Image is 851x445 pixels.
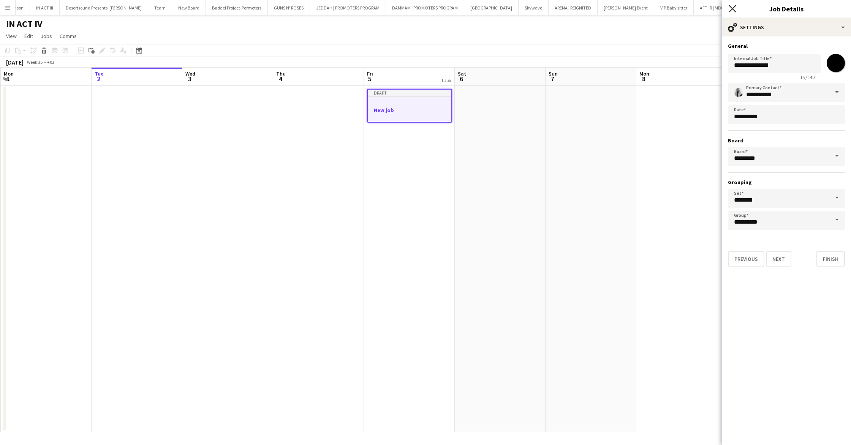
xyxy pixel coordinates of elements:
button: [PERSON_NAME] Event [598,0,654,15]
span: 7 [547,74,558,83]
a: Edit [21,31,36,41]
button: DAMMAM | PROMOTERS PROGRAM [386,0,464,15]
button: AFT_R | MDLBEAST [694,0,742,15]
span: Sat [458,70,466,77]
h3: Grouping [728,179,845,186]
button: Desertsound Presents: [PERSON_NAME] [60,0,148,15]
span: Mon [639,70,649,77]
button: Previous [728,251,764,267]
button: VIP Baby sitter [654,0,694,15]
button: Next [766,251,791,267]
span: View [6,33,17,39]
span: 4 [275,74,286,83]
div: [DATE] [6,58,24,66]
span: 1 [3,74,14,83]
a: Jobs [38,31,55,41]
h1: IN ACT IV [6,18,42,30]
span: Fri [367,70,373,77]
span: Week 35 [25,59,44,65]
button: [GEOGRAPHIC_DATA] [464,0,519,15]
button: ARENA | REIGNITED [549,0,598,15]
span: Edit [24,33,33,39]
span: Thu [276,70,286,77]
button: Team [148,0,172,15]
a: Comms [57,31,80,41]
span: Tue [95,70,104,77]
div: 1 Job [441,77,451,83]
div: +03 [47,59,54,65]
h3: Job Details [722,4,851,14]
span: 8 [638,74,649,83]
span: 15 / 140 [794,74,821,80]
span: Comms [60,33,77,39]
span: 6 [457,74,466,83]
button: Badael Project-Pormoters [206,0,268,15]
span: Wed [185,70,195,77]
div: Settings [722,18,851,36]
span: 5 [366,74,373,83]
button: Finish [816,251,845,267]
span: Mon [4,70,14,77]
span: 2 [93,74,104,83]
app-job-card: DraftNew job [367,89,452,123]
div: Draft [368,90,451,96]
span: Sun [549,70,558,77]
button: IN ACT III [30,0,60,15]
a: View [3,31,20,41]
span: 3 [184,74,195,83]
button: JEDDAH | PROMOTERS PROGRAM [310,0,386,15]
button: GUNS N' ROSES [268,0,310,15]
span: Jobs [41,33,52,39]
button: New Board [172,0,206,15]
h3: New job [368,107,451,114]
h3: General [728,43,845,49]
h3: Board [728,137,845,144]
button: Skywave [519,0,549,15]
